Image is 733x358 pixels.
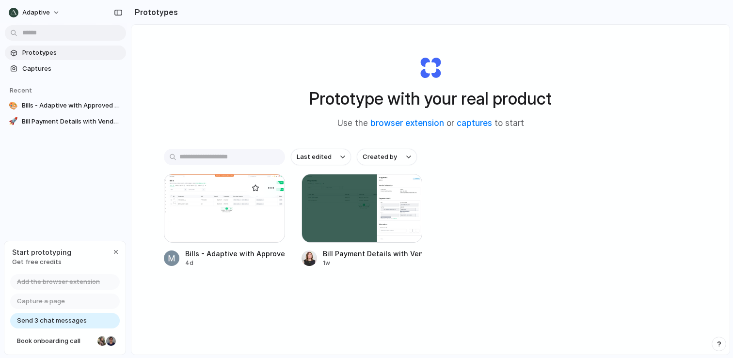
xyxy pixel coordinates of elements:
[363,152,397,162] span: Created by
[10,333,120,349] a: Book onboarding call
[17,277,100,287] span: Add the browser extension
[370,118,444,128] a: browser extension
[337,117,524,130] span: Use the or to start
[309,86,552,111] h1: Prototype with your real product
[5,62,126,76] a: Captures
[17,296,65,306] span: Capture a page
[22,64,122,74] span: Captures
[457,118,492,128] a: captures
[302,174,423,267] a: Bill Payment Details with Vendor InfoBill Payment Details with Vendor Info1w
[297,152,332,162] span: Last edited
[131,6,178,18] h2: Prototypes
[5,46,126,60] a: Prototypes
[17,336,94,346] span: Book onboarding call
[357,149,417,165] button: Created by
[5,5,65,20] button: Adaptive
[5,114,126,129] a: 🚀Bill Payment Details with Vendor Info
[12,247,71,257] span: Start prototyping
[22,8,50,17] span: Adaptive
[22,48,122,58] span: Prototypes
[323,259,423,267] div: 1w
[96,335,108,347] div: Nicole Kubica
[164,174,285,267] a: Bills - Adaptive with Approved TabBills - Adaptive with Approved Tab4d
[17,316,87,326] span: Send 3 chat messages
[9,117,18,126] div: 🚀
[185,259,285,267] div: 4d
[291,149,351,165] button: Last edited
[185,249,285,259] div: Bills - Adaptive with Approved Tab
[105,335,117,347] div: Christian Iacullo
[12,257,71,267] span: Get free credits
[5,98,126,113] a: 🎨Bills - Adaptive with Approved Tab
[22,101,122,110] span: Bills - Adaptive with Approved Tab
[9,101,18,110] div: 🎨
[22,117,122,126] span: Bill Payment Details with Vendor Info
[10,86,32,94] span: Recent
[323,249,423,259] div: Bill Payment Details with Vendor Info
